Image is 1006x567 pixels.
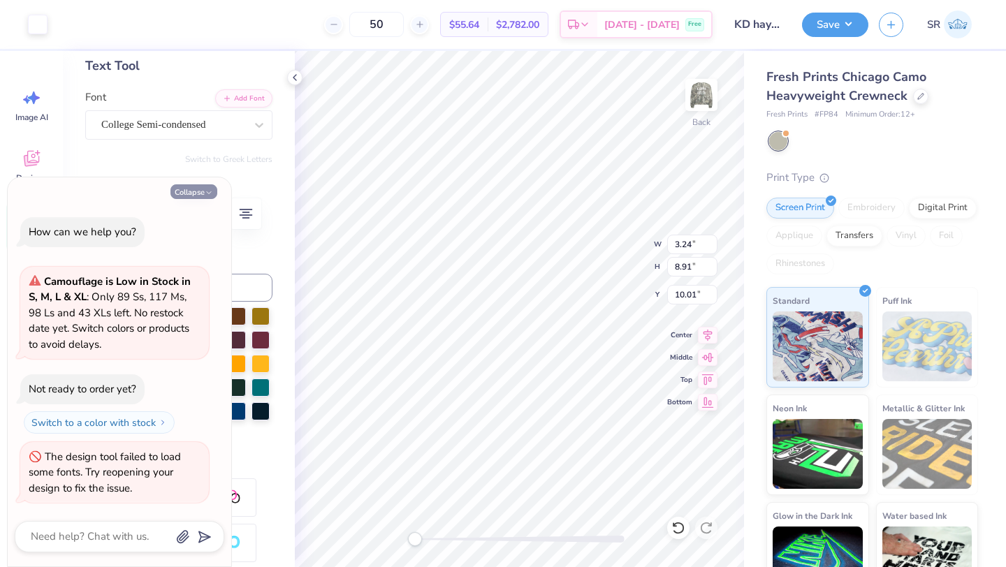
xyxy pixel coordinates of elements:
span: Glow in the Dark Ink [773,508,852,523]
button: Switch to a color with stock [24,411,175,434]
span: Center [667,330,692,341]
div: Foil [930,226,963,246]
label: Font [85,89,106,105]
button: Add Font [215,89,272,108]
span: Free [688,20,701,29]
span: [DATE] - [DATE] [604,17,680,32]
div: The design tool failed to load some fonts. Try reopening your design to fix the issue. [29,450,181,495]
input: Untitled Design [723,10,792,38]
span: $55.64 [449,17,479,32]
span: Top [667,374,692,385]
span: # FP84 [815,109,838,121]
div: Screen Print [766,198,834,219]
span: Fresh Prints [766,109,808,121]
div: Vinyl [887,226,926,246]
div: Embroidery [838,198,905,219]
img: Metallic & Glitter Ink [882,419,972,489]
div: How can we help you? [29,225,136,239]
strong: Camouflage is Low in Stock in S, M, L & XL [29,274,191,304]
span: Metallic & Glitter Ink [882,401,965,415]
img: Switch to a color with stock [159,418,167,427]
img: Puff Ink [882,311,972,381]
div: Digital Print [909,198,977,219]
span: $2,782.00 [496,17,539,32]
span: Neon Ink [773,401,807,415]
span: Puff Ink [882,293,912,308]
span: SR [927,17,940,33]
span: Bottom [667,397,692,408]
div: Not ready to order yet? [29,382,136,396]
span: Fresh Prints Chicago Camo Heavyweight Crewneck [766,68,926,104]
span: : Only 89 Ss, 117 Ms, 98 Ls and 43 XLs left. No restock date yet. Switch colors or products to av... [29,274,191,351]
span: Minimum Order: 12 + [845,109,915,121]
div: Print Type [766,170,978,186]
span: Designs [16,172,47,184]
button: Switch to Greek Letters [185,154,272,165]
img: Standard [773,311,863,381]
div: Transfers [826,226,882,246]
div: Rhinestones [766,253,834,274]
span: Water based Ink [882,508,947,523]
span: Standard [773,293,810,308]
div: Text Tool [85,57,272,75]
button: Collapse [170,184,217,199]
input: – – [349,12,404,37]
img: Back [687,81,715,109]
button: Save [802,13,868,37]
img: Neon Ink [773,419,863,489]
div: Accessibility label [408,532,422,546]
div: Applique [766,226,822,246]
span: Image AI [15,112,48,123]
span: Middle [667,352,692,363]
img: Sasha Ruskin [944,10,972,38]
div: Back [692,116,710,128]
a: SR [921,10,978,38]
